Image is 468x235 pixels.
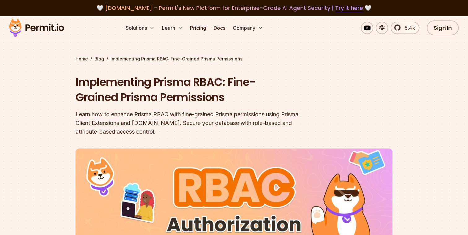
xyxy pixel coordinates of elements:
a: 5.4k [391,22,419,34]
a: Try it here [335,4,363,12]
span: 5.4k [401,24,415,32]
div: Learn how to enhance Prisma RBAC with fine-grained Prisma permissions using Prisma Client Extensi... [76,110,313,136]
button: Solutions [123,22,157,34]
img: Permit logo [6,17,67,38]
button: Learn [159,22,185,34]
h1: Implementing Prisma RBAC: Fine-Grained Prisma Permissions [76,74,313,105]
div: 🤍 🤍 [15,4,453,12]
a: Pricing [188,22,209,34]
a: Sign In [427,20,459,35]
a: Home [76,56,88,62]
button: Company [230,22,265,34]
a: Blog [94,56,104,62]
div: / / [76,56,392,62]
a: Docs [211,22,228,34]
span: [DOMAIN_NAME] - Permit's New Platform for Enterprise-Grade AI Agent Security | [105,4,363,12]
